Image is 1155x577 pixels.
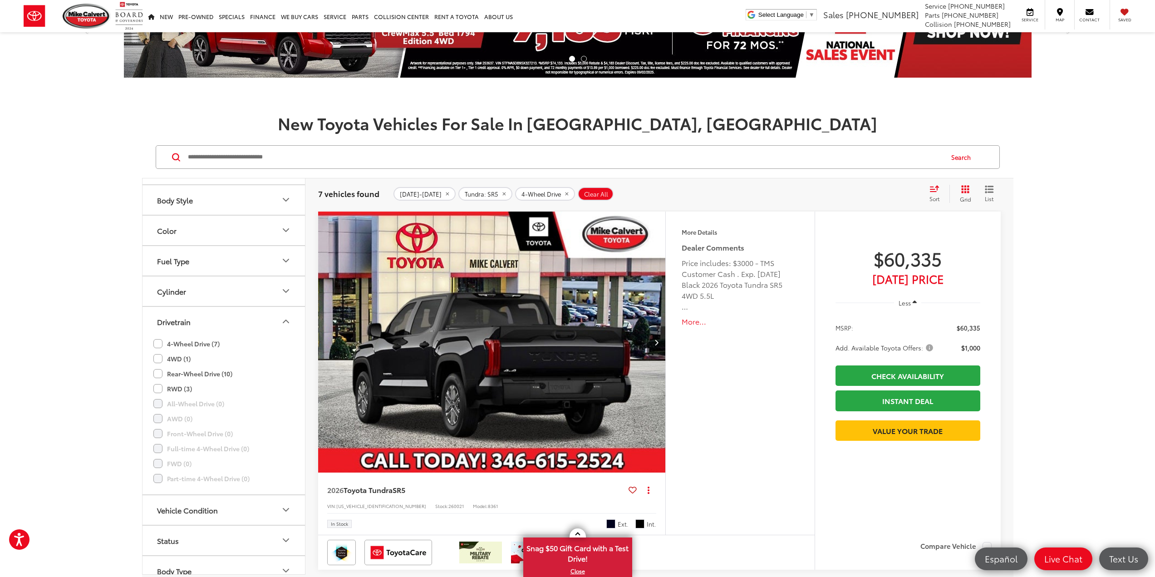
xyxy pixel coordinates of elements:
[153,396,224,411] label: All-Wheel Drive (0)
[187,146,943,168] input: Search by Make, Model, or Keyword
[153,456,192,471] label: FWD (0)
[929,195,939,202] span: Sort
[153,336,220,351] label: 4-Wheel Drive (7)
[143,307,306,336] button: DrivetrainDrivetrain
[153,441,249,456] label: Full-time 4-Wheel Drive (0)
[925,185,949,203] button: Select sort value
[435,503,448,509] span: Stock:
[836,323,853,332] span: MSRP:
[925,10,940,20] span: Parts
[327,485,625,495] a: 2026Toyota TundraSR5
[925,20,952,29] span: Collision
[978,185,1001,203] button: List View
[280,194,291,205] div: Body Style
[846,9,919,20] span: [PHONE_NUMBER]
[143,216,306,245] button: ColorColor
[336,503,426,509] span: [US_VEHICLE_IDENTIFICATION_NUMBER]
[836,343,936,352] button: Add. Available Toyota Offers:
[327,484,344,495] span: 2026
[584,191,608,198] span: Clear All
[899,299,911,307] span: Less
[960,195,971,203] span: Grid
[1115,17,1135,23] span: Saved
[318,188,379,199] span: 7 vehicles found
[280,565,291,576] div: Body Type
[1099,547,1148,570] a: Text Us
[393,187,456,201] button: remove 2025-2026
[1034,547,1092,570] a: Live Chat
[157,287,186,296] div: Cylinder
[458,187,512,201] button: remove Tundra: SR5
[143,495,306,525] button: Vehicle ConditionVehicle Condition
[280,286,291,296] div: Cylinder
[157,536,179,545] div: Status
[1040,553,1087,564] span: Live Chat
[393,484,405,495] span: SR5
[329,542,354,563] img: Toyota Safety Sense Mike Calvert Toyota Houston TX
[823,9,844,20] span: Sales
[836,365,980,386] a: Check Availability
[647,326,665,358] button: Next image
[809,11,815,18] span: ▼
[1020,17,1040,23] span: Service
[682,316,798,327] button: More...
[894,295,921,311] button: Less
[448,503,464,509] span: 260021
[942,10,998,20] span: [PHONE_NUMBER]
[949,185,978,203] button: Grid View
[975,547,1027,570] a: Español
[618,520,629,528] span: Ext.
[836,390,980,411] a: Instant Deal
[578,187,614,201] button: Clear All
[488,503,498,509] span: 8361
[836,420,980,441] a: Value Your Trade
[157,567,192,575] div: Body Type
[400,191,442,198] span: [DATE]-[DATE]
[985,195,994,202] span: List
[682,229,798,235] h4: More Details
[606,519,615,528] span: Midnight Black Metallic
[143,246,306,276] button: Fuel TypeFuel Type
[153,366,232,381] label: Rear-Wheel Drive (10)
[648,486,649,493] span: dropdown dots
[344,484,393,495] span: Toyota Tundra
[157,317,191,326] div: Drivetrain
[318,212,667,473] div: 2026 Toyota Tundra SR5 0
[153,426,233,441] label: Front-Wheel Drive (0)
[957,323,980,332] span: $60,335
[143,276,306,306] button: CylinderCylinder
[521,191,561,198] span: 4-Wheel Drive
[280,504,291,515] div: Vehicle Condition
[635,519,644,528] span: Sx Black Fabric
[473,503,488,509] span: Model:
[836,247,980,270] span: $60,335
[280,535,291,546] div: Status
[515,187,575,201] button: remove 4-Wheel%20Drive
[682,257,798,312] div: Price includes: $3000 - TMS Customer Cash . Exp. [DATE] Black 2026 Toyota Tundra SR5 4WD 5.5L Rec...
[954,20,1011,29] span: [PHONE_NUMBER]
[682,242,798,253] h5: Dealer Comments
[366,542,430,563] img: ToyotaCare Mike Calvert Toyota Houston TX
[157,196,193,204] div: Body Style
[836,343,935,352] span: Add. Available Toyota Offers:
[157,506,218,514] div: Vehicle Condition
[153,381,192,396] label: RWD (3)
[318,212,667,473] img: 2026 Toyota Tundra SR5 4WD CrewMax 5.5-Ft.
[153,471,250,486] label: Part-time 4-Wheel Drive (0)
[327,503,336,509] span: VIN:
[63,4,111,29] img: Mike Calvert Toyota
[511,542,554,563] img: /static/brand-toyota/National_Assets/toyota-college-grad.jpeg?height=48
[280,255,291,266] div: Fuel Type
[157,226,177,235] div: Color
[280,316,291,327] div: Drivetrain
[943,146,984,168] button: Search
[459,542,502,563] img: /static/brand-toyota/National_Assets/toyota-military-rebate.jpeg?height=48
[331,522,348,526] span: In Stock
[758,11,804,18] span: Select Language
[1079,17,1100,23] span: Contact
[153,411,192,426] label: AWD (0)
[143,526,306,555] button: StatusStatus
[143,185,306,215] button: Body StyleBody Style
